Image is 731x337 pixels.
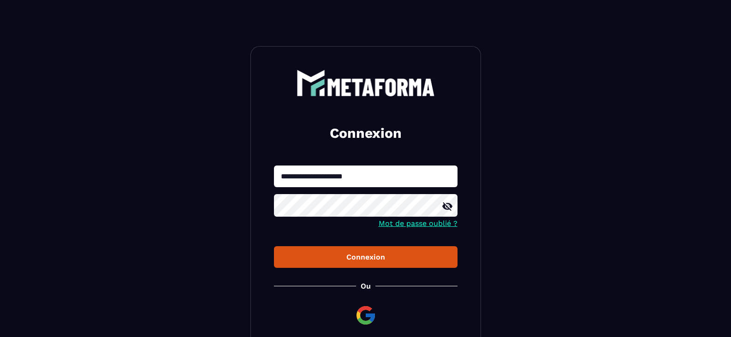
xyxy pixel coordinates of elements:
img: google [355,304,377,326]
a: Mot de passe oublié ? [379,219,458,228]
div: Connexion [281,253,450,261]
p: Ou [361,282,371,290]
button: Connexion [274,246,458,268]
h2: Connexion [285,124,446,142]
img: logo [297,70,435,96]
a: logo [274,70,458,96]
